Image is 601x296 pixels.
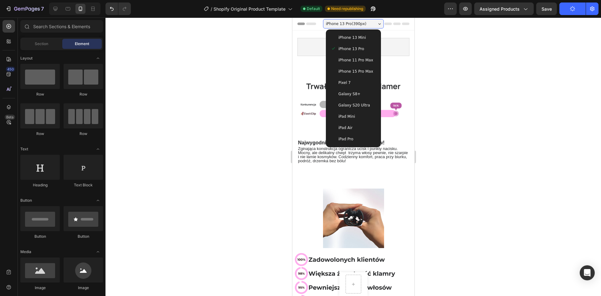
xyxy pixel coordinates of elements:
[292,18,414,296] iframe: Design area
[474,3,534,15] button: Assigned Products
[64,131,103,137] div: Row
[20,131,60,137] div: Row
[307,6,320,12] span: Default
[20,285,60,291] div: Image
[20,182,60,188] div: Heading
[93,144,103,154] span: Toggle open
[480,6,520,12] span: Assigned Products
[64,285,103,291] div: Image
[20,198,32,203] span: Button
[5,115,15,120] div: Beta
[93,53,103,63] span: Toggle open
[213,6,285,12] span: Shopify Original Product Template
[41,5,44,13] p: 7
[580,265,595,280] div: Open Intercom Messenger
[105,3,131,15] div: Undo/Redo
[3,236,120,291] img: gempages_585949737115452189-f4a29cc0-3168-4cef-b28b-89fb3c01d364.png
[35,41,48,47] span: Section
[20,20,103,33] input: Search Sections & Elements
[211,6,212,12] span: /
[536,3,557,15] button: Save
[64,182,103,188] div: Text Block
[20,234,60,239] div: Button
[20,55,33,61] span: Layout
[542,6,552,12] span: Save
[331,6,363,12] span: Need republishing
[6,67,15,72] div: 450
[20,146,28,152] span: Text
[64,234,103,239] div: Button
[3,3,47,15] button: 7
[20,249,31,255] span: Media
[75,41,89,47] span: Element
[64,91,103,97] div: Row
[93,247,103,257] span: Toggle open
[20,91,60,97] div: Row
[93,195,103,205] span: Toggle open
